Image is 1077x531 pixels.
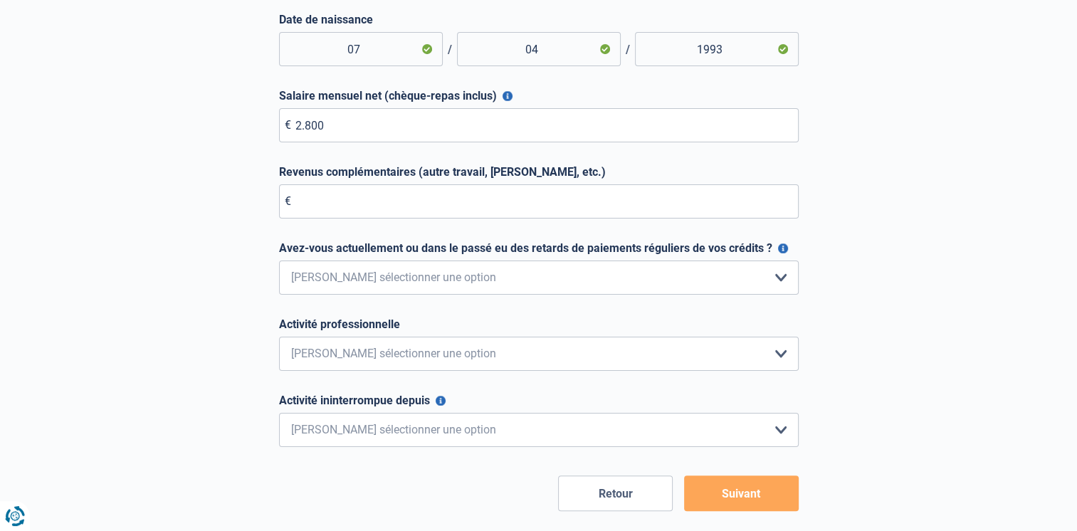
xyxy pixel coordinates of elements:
[457,32,621,66] input: Mois (MM)
[558,475,673,511] button: Retour
[503,91,513,101] button: Salaire mensuel net (chèque-repas inclus)
[279,89,799,102] label: Salaire mensuel net (chèque-repas inclus)
[778,243,788,253] button: Avez-vous actuellement ou dans le passé eu des retards de paiements réguliers de vos crédits ?
[279,394,799,407] label: Activité ininterrompue depuis
[279,317,799,331] label: Activité professionnelle
[443,43,457,56] span: /
[621,43,635,56] span: /
[285,118,291,132] span: €
[684,475,799,511] button: Suivant
[436,396,446,406] button: Activité ininterrompue depuis
[285,194,291,208] span: €
[279,13,799,26] label: Date de naissance
[279,241,799,255] label: Avez-vous actuellement ou dans le passé eu des retards de paiements réguliers de vos crédits ?
[635,32,799,66] input: Année (AAAA)
[279,32,443,66] input: Jour (JJ)
[279,165,799,179] label: Revenus complémentaires (autre travail, [PERSON_NAME], etc.)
